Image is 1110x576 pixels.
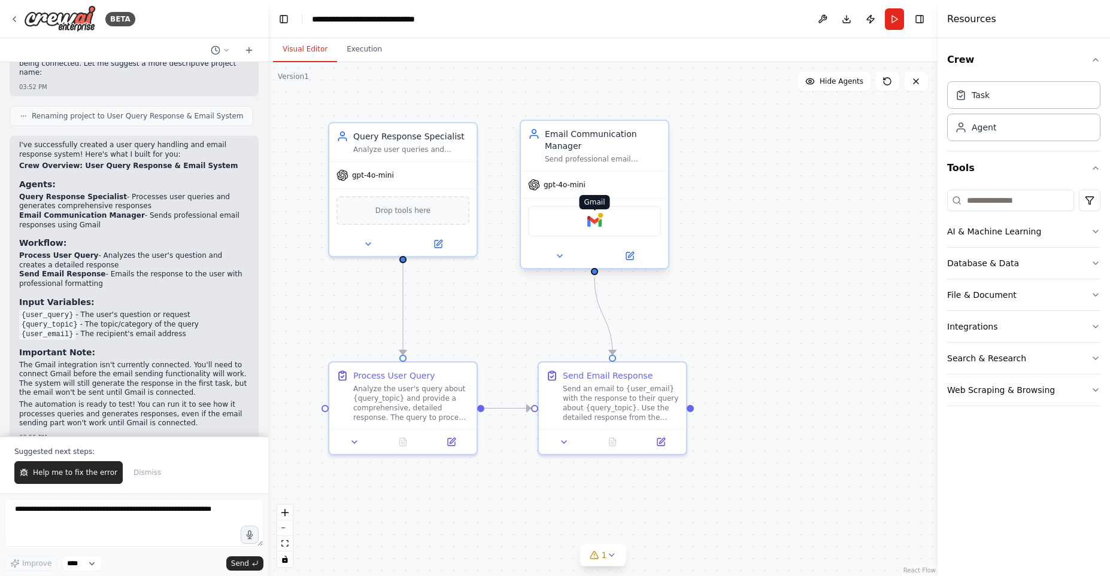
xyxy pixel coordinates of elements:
[947,77,1100,151] div: Crew
[602,549,607,561] span: 1
[563,384,679,422] div: Send an email to {user_email} with the response to their query about {query_topic}. Use the detai...
[19,361,249,398] p: The Gmail integration isn't currently connected. You'll need to connect Gmail before the email se...
[947,248,1100,279] button: Database & Data
[903,567,936,574] a: React Flow attribution
[14,461,123,484] button: Help me to fix the error
[947,384,1055,396] div: Web Scraping & Browsing
[19,50,249,78] p: Perfect! The crew is valid with just a warning about Gmail not being connected. Let me suggest a ...
[19,251,249,270] li: - Analyzes the user's question and creates a detailed response
[19,211,249,230] li: - Sends professional email responses using Gmail
[947,321,997,333] div: Integrations
[241,526,259,544] button: Click to speak your automation idea
[947,352,1026,364] div: Search & Research
[397,263,409,355] g: Edge from 2d2c89ec-b12f-4a2b-b8ac-d8df47e5006f to 32fa713e-b43a-489f-8f74-e427179998bf
[19,193,127,201] strong: Query Response Specialist
[231,559,249,568] span: Send
[19,330,249,339] li: - The recipient's email address
[947,216,1100,247] button: AI & Machine Learning
[587,214,602,228] img: Gmail
[19,400,249,428] p: The automation is ready to test! You can run it to see how it processes queries and generates res...
[353,130,469,142] div: Query Response Specialist
[545,128,661,152] div: Email Communication Manager
[5,556,57,571] button: Improve
[589,278,618,355] g: Edge from 7e491135-55b6-4677-b1d6-30a0f87c3825 to 8d2388b0-59ab-405c-9bc4-da63b4ca1abd
[596,249,663,263] button: Open in side panel
[947,343,1100,374] button: Search & Research
[19,83,249,92] div: 03:52 PM
[580,544,626,566] button: 1
[538,361,687,455] div: Send Email ResponseSend an email to {user_email} with the response to their query about {query_to...
[33,468,117,477] span: Help me to fix the error
[353,145,469,154] div: Analyze user queries and provide comprehensive, helpful responses about {query_topic}. Generate d...
[312,13,447,25] nav: breadcrumb
[545,154,661,164] div: Send professional email responses to users containing the query response information. Ensure emai...
[375,205,431,217] span: Drop tools here
[128,461,167,484] button: Dismiss
[22,559,51,568] span: Improve
[19,193,249,211] li: - Processes user queries and generates comprehensive responses
[587,435,638,449] button: No output available
[19,310,75,321] code: {user_query}
[947,257,1019,269] div: Database & Data
[24,5,96,32] img: Logo
[947,225,1041,237] div: AI & Machine Learning
[353,370,435,382] div: Process User Query
[404,237,472,251] button: Open in side panel
[328,361,478,455] div: Process User QueryAnalyze the user's query about {query_topic} and provide a comprehensive, detai...
[19,270,105,278] strong: Send Email Response
[337,37,392,62] button: Execution
[972,89,990,101] div: Task
[378,435,429,449] button: No output available
[328,122,478,257] div: Query Response SpecialistAnalyze user queries and provide comprehensive, helpful responses about ...
[947,185,1100,416] div: Tools
[520,122,669,272] div: Email Communication ManagerSend professional email responses to users containing the query respon...
[544,180,586,190] span: gpt-4o-mini
[19,433,249,442] div: 03:55 PM
[275,11,292,28] button: Hide left sidebar
[19,329,75,340] code: {user_email}
[206,43,235,57] button: Switch to previous chat
[563,370,653,382] div: Send Email Response
[19,141,249,159] p: I've successfully created a user query handling and email response system! Here's what I built fo...
[32,111,243,121] span: Renaming project to User Query Response & Email System
[947,311,1100,342] button: Integrations
[947,151,1100,185] button: Tools
[277,551,293,567] button: toggle interactivity
[19,319,80,330] code: {query_topic}
[19,251,98,260] strong: Process User Query
[277,536,293,551] button: fit view
[911,11,928,28] button: Hide right sidebar
[947,12,996,26] h4: Resources
[273,37,337,62] button: Visual Editor
[430,435,472,449] button: Open in side panel
[353,384,469,422] div: Analyze the user's query about {query_topic} and provide a comprehensive, detailed response. The ...
[277,505,293,520] button: zoom in
[820,77,863,86] span: Hide Agents
[226,556,263,571] button: Send
[19,348,95,357] strong: Important Note:
[19,179,56,189] strong: Agents:
[14,447,254,456] p: Suggested next steps:
[640,435,681,449] button: Open in side panel
[19,270,249,288] li: - Emails the response to the user with professional formatting
[484,403,531,415] g: Edge from 32fa713e-b43a-489f-8f74-e427179998bf to 8d2388b0-59ab-405c-9bc4-da63b4ca1abd
[972,121,996,133] div: Agent
[947,374,1100,406] button: Web Scraping & Browsing
[947,289,1017,301] div: File & Document
[19,310,249,320] li: - The user's question or request
[352,170,394,180] span: gpt-4o-mini
[947,279,1100,310] button: File & Document
[134,468,161,477] span: Dismiss
[19,297,95,307] strong: Input Variables:
[19,320,249,330] li: - The topic/category of the query
[19,161,238,170] strong: Crew Overview: User Query Response & Email System
[19,238,66,248] strong: Workflow:
[947,43,1100,77] button: Crew
[277,505,293,567] div: React Flow controls
[105,12,135,26] div: BETA
[239,43,259,57] button: Start a new chat
[278,72,309,81] div: Version 1
[277,520,293,536] button: zoom out
[798,72,871,91] button: Hide Agents
[19,211,145,220] strong: Email Communication Manager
